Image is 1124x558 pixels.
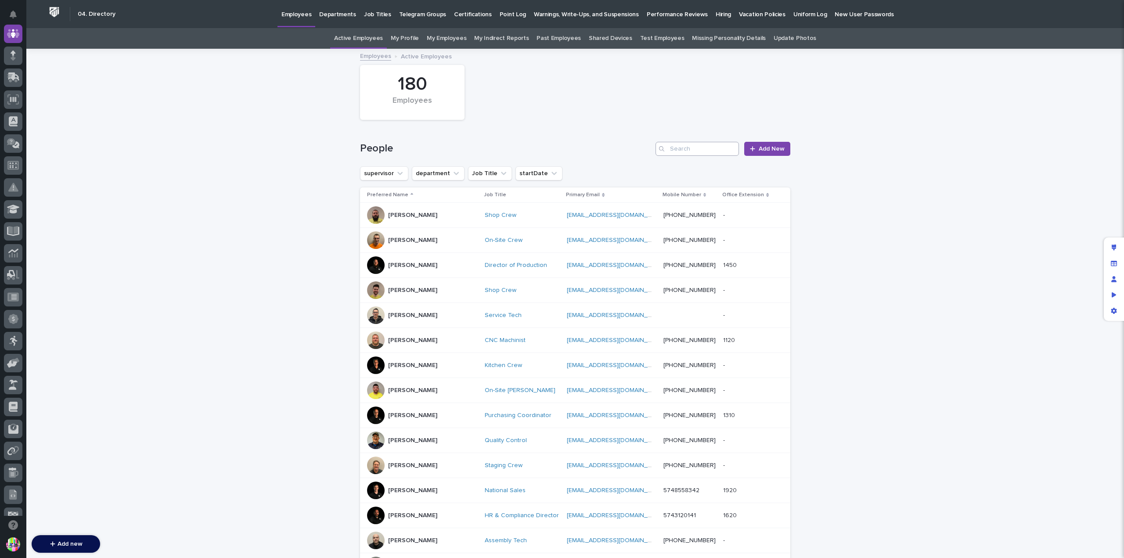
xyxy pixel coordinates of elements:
a: Service Tech [485,312,522,319]
a: [EMAIL_ADDRESS][DOMAIN_NAME] [567,337,666,343]
a: [EMAIL_ADDRESS][DOMAIN_NAME] [567,462,666,468]
a: [EMAIL_ADDRESS][DOMAIN_NAME] [567,212,666,218]
div: 180 [375,73,450,95]
p: [PERSON_NAME] [388,262,437,269]
p: [PERSON_NAME] [388,337,437,344]
a: 🔗Onboarding Call [51,206,115,222]
a: Shop Crew [485,287,516,294]
a: Past Employees [537,28,581,49]
a: 5748558342 [663,487,699,493]
a: Active Employees [334,28,383,49]
tr: [PERSON_NAME]On-Site Crew [EMAIL_ADDRESS][DOMAIN_NAME] [PHONE_NUMBER]-- [360,228,790,253]
a: [PHONE_NUMBER] [663,462,716,468]
tr: [PERSON_NAME]Shop Crew [EMAIL_ADDRESS][DOMAIN_NAME] [PHONE_NUMBER]-- [360,278,790,303]
a: [EMAIL_ADDRESS][DOMAIN_NAME] [567,362,666,368]
button: Notifications [4,5,22,24]
img: 1736555164131-43832dd5-751b-4058-ba23-39d91318e5a0 [9,97,25,113]
a: [EMAIL_ADDRESS][DOMAIN_NAME] [567,412,666,418]
div: App settings [1106,303,1122,319]
a: CNC Machinist [485,337,526,344]
a: HR & Compliance Director [485,512,559,519]
a: [EMAIL_ADDRESS][DOMAIN_NAME] [567,312,666,318]
span: Onboarding Call [64,210,112,219]
p: Preferred Name [367,190,408,200]
p: Primary Email [566,190,600,200]
p: - [723,460,727,469]
a: Shop Crew [485,212,516,219]
h2: 04. Directory [78,11,115,18]
a: [EMAIL_ADDRESS][DOMAIN_NAME] [567,287,666,293]
tr: [PERSON_NAME]Purchasing Coordinator [EMAIL_ADDRESS][DOMAIN_NAME] [PHONE_NUMBER]13101310 [360,403,790,428]
button: Open support chat [4,516,22,534]
a: [EMAIL_ADDRESS][DOMAIN_NAME] [567,262,666,268]
a: Test Employees [640,28,684,49]
tr: [PERSON_NAME]CNC Machinist [EMAIL_ADDRESS][DOMAIN_NAME] [PHONE_NUMBER]11201120 [360,328,790,353]
span: [PERSON_NAME] [27,173,71,180]
p: - [723,310,727,319]
a: 📖Help Docs [5,206,51,222]
h1: People [360,142,652,155]
img: 1736555164131-43832dd5-751b-4058-ba23-39d91318e5a0 [18,174,25,181]
button: Add new [32,535,100,553]
a: [EMAIL_ADDRESS][DOMAIN_NAME] [567,487,666,493]
div: Manage users [1106,271,1122,287]
p: 1620 [723,510,739,519]
p: Welcome 👋 [9,35,160,49]
tr: [PERSON_NAME]National Sales [EMAIL_ADDRESS][DOMAIN_NAME] 574855834219201920 [360,478,790,503]
a: 5743120141 [663,512,696,518]
span: [DATE] [78,173,96,180]
a: Powered byPylon [62,231,106,238]
span: [DATE] [78,150,96,157]
a: [PHONE_NUMBER] [663,387,716,393]
a: [PHONE_NUMBER] [663,337,716,343]
p: [PERSON_NAME] [388,437,437,444]
button: See all [136,126,160,137]
tr: [PERSON_NAME]Kitchen Crew [EMAIL_ADDRESS][DOMAIN_NAME] [PHONE_NUMBER]-- [360,353,790,378]
img: Brittany Wendell [9,165,23,179]
div: 📖 [9,211,16,218]
p: 1450 [723,260,739,269]
a: Add New [744,142,790,156]
a: On-Site [PERSON_NAME] [485,387,555,394]
span: • [73,150,76,157]
p: [PERSON_NAME] [388,487,437,494]
tr: [PERSON_NAME]On-Site [PERSON_NAME] [EMAIL_ADDRESS][DOMAIN_NAME] [PHONE_NUMBER]-- [360,378,790,403]
button: Job Title [468,166,512,180]
p: Job Title [484,190,506,200]
p: - [723,285,727,294]
button: department [412,166,465,180]
tr: [PERSON_NAME]Staging Crew [EMAIL_ADDRESS][DOMAIN_NAME] [PHONE_NUMBER]-- [360,453,790,478]
p: [PERSON_NAME] [388,387,437,394]
img: Workspace Logo [46,4,62,20]
p: [PERSON_NAME] [388,237,437,244]
div: Manage fields and data [1106,256,1122,271]
a: Purchasing Coordinator [485,412,551,419]
a: [PHONE_NUMBER] [663,237,716,243]
a: [PHONE_NUMBER] [663,537,716,544]
p: - [723,435,727,444]
a: [PHONE_NUMBER] [663,437,716,443]
a: Missing Personality Details [692,28,766,49]
a: [PHONE_NUMBER] [663,362,716,368]
a: Shared Devices [589,28,632,49]
a: Update Photos [774,28,816,49]
p: [PERSON_NAME] [388,312,437,319]
tr: [PERSON_NAME]Shop Crew [EMAIL_ADDRESS][DOMAIN_NAME] [PHONE_NUMBER]-- [360,203,790,228]
a: My Indirect Reports [474,28,529,49]
a: [EMAIL_ADDRESS][DOMAIN_NAME] [567,387,666,393]
div: Notifications [11,11,22,25]
p: [PERSON_NAME] [388,462,437,469]
p: [PERSON_NAME] [388,537,437,544]
a: Quality Control [485,437,527,444]
div: Edit layout [1106,240,1122,256]
p: 1920 [723,485,739,494]
span: • [73,173,76,180]
p: - [723,235,727,244]
div: Search [656,142,739,156]
p: [PERSON_NAME] [388,512,437,519]
a: National Sales [485,487,526,494]
button: users-avatar [4,535,22,554]
a: Staging Crew [485,462,522,469]
a: Assembly Tech [485,537,527,544]
p: - [723,535,727,544]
